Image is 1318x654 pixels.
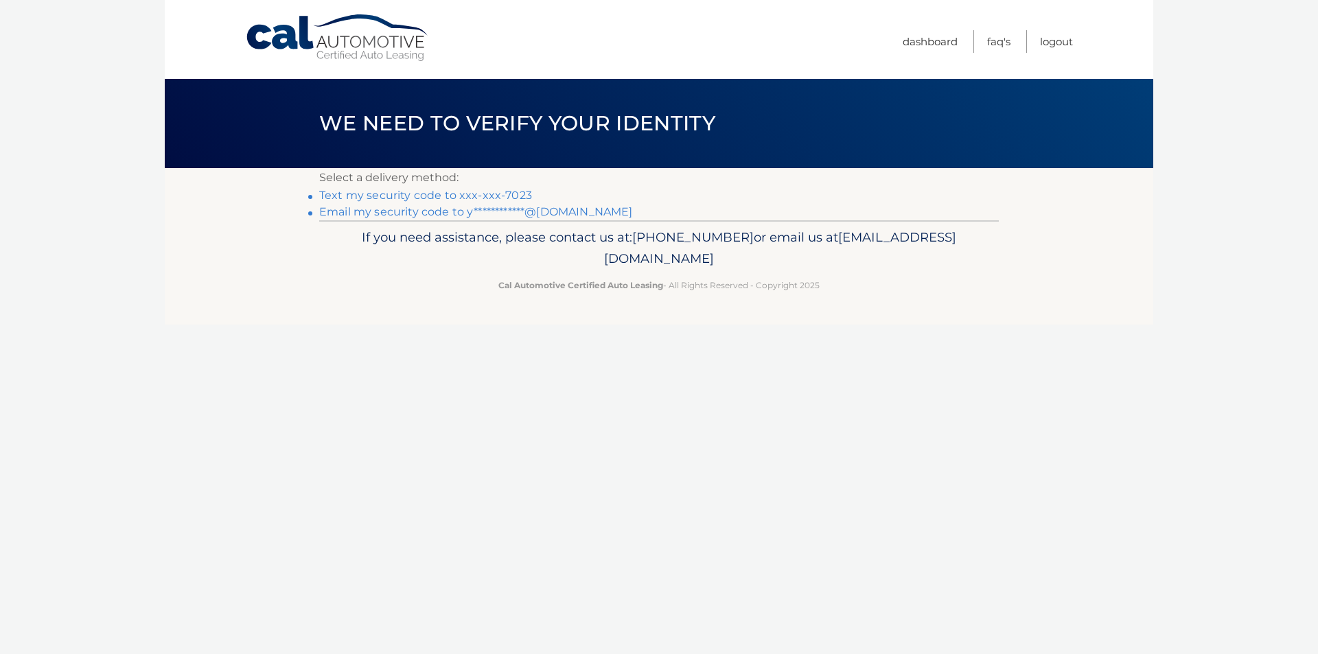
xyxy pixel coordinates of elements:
[632,229,754,245] span: [PHONE_NUMBER]
[1040,30,1073,53] a: Logout
[319,168,999,187] p: Select a delivery method:
[903,30,958,53] a: Dashboard
[319,110,715,136] span: We need to verify your identity
[328,278,990,292] p: - All Rights Reserved - Copyright 2025
[319,189,532,202] a: Text my security code to xxx-xxx-7023
[245,14,430,62] a: Cal Automotive
[328,226,990,270] p: If you need assistance, please contact us at: or email us at
[987,30,1010,53] a: FAQ's
[498,280,663,290] strong: Cal Automotive Certified Auto Leasing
